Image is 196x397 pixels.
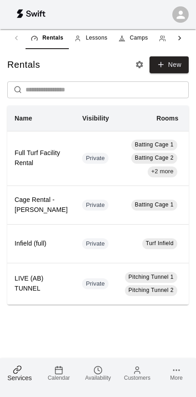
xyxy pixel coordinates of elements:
[82,115,109,122] b: Visibility
[135,201,174,208] span: Batting Cage 1
[148,167,177,176] span: +2 more
[26,27,170,49] div: navigation tabs
[85,375,111,381] span: Availability
[124,375,150,381] span: Customers
[146,240,174,246] span: Turf Infield
[82,153,108,164] div: This service is hidden, and can only be accessed via a direct link
[82,200,108,211] div: This service is hidden, and can only be accessed via a direct link
[15,148,67,168] h6: Full Turf Facility Rental
[82,240,108,248] span: Private
[15,115,32,122] b: Name
[48,375,70,381] span: Calendar
[42,34,63,43] span: Rentals
[15,195,67,215] h6: Cage Rental - [PERSON_NAME]
[82,238,108,249] div: This service is hidden, and can only be accessed via a direct link
[39,358,78,388] a: Calendar
[135,141,174,148] span: Batting Cage 1
[130,34,148,43] span: Camps
[170,375,182,381] span: More
[157,358,196,388] a: More
[82,201,108,210] span: Private
[129,274,174,280] span: Pitching Tunnel 1
[135,155,174,161] span: Batting Cage 2
[7,374,32,382] span: Services
[86,34,108,43] span: Lessons
[150,56,189,73] a: New
[82,280,108,288] span: Private
[15,239,67,249] h6: Infield (full)
[118,358,157,388] a: Customers
[82,278,108,289] div: This service is hidden, and can only be accessed via a direct link
[156,115,178,122] b: Rooms
[15,274,67,294] h6: LIVE (AB) TUNNEL
[129,287,174,293] span: Pitching Tunnel 2
[82,154,108,163] span: Private
[78,358,118,388] a: Availability
[7,59,40,71] h5: Rentals
[133,58,146,71] button: Rental settings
